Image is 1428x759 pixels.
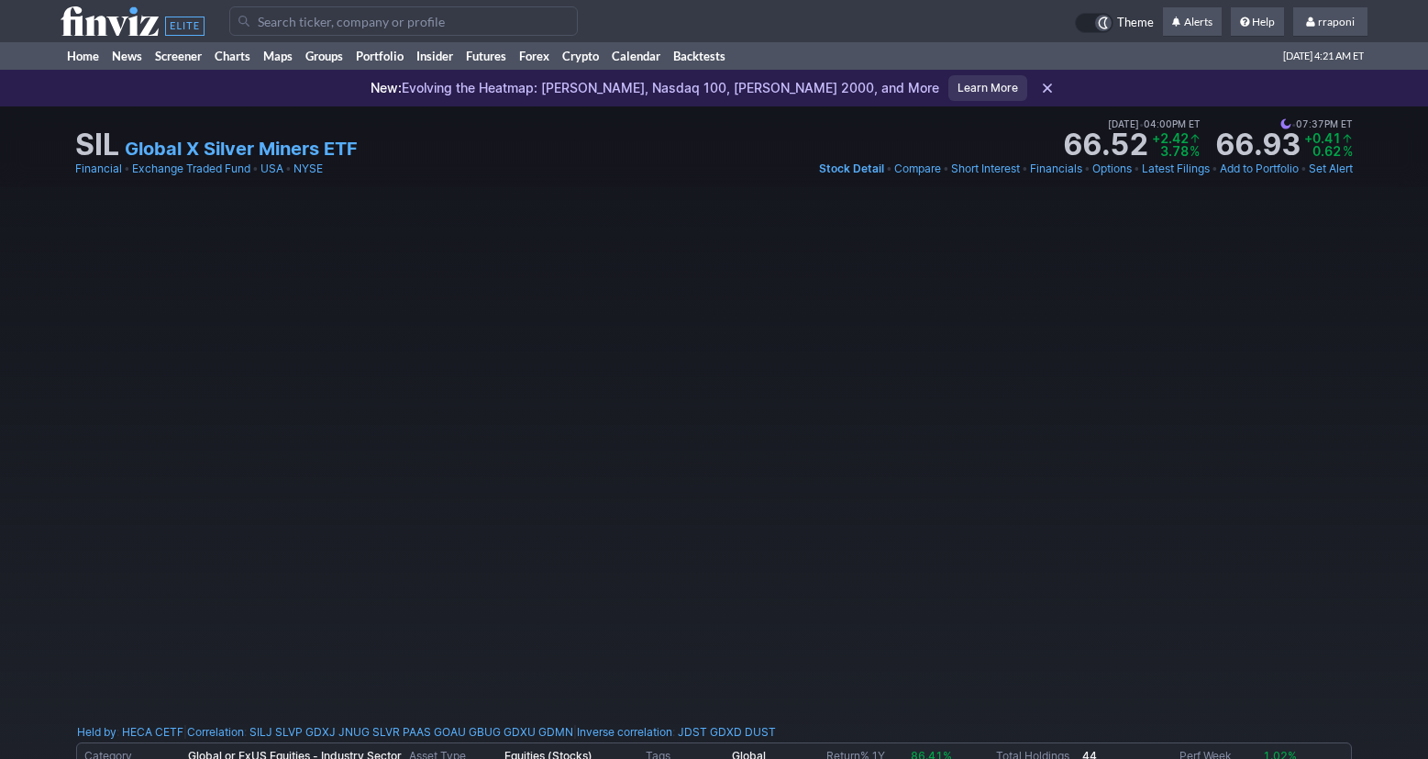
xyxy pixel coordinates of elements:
[299,42,349,70] a: Groups
[577,725,672,739] a: Inverse correlation
[124,160,130,178] span: •
[948,75,1027,101] a: Learn More
[1215,130,1301,160] strong: 66.93
[371,80,402,95] span: New:
[1152,130,1189,146] span: +2.42
[371,79,939,97] p: Evolving the Heatmap: [PERSON_NAME], Nasdaq 100, [PERSON_NAME] 2000, and More
[372,723,400,742] a: SLVR
[1220,160,1299,178] a: Add to Portfolio
[249,723,272,742] a: SILJ
[149,42,208,70] a: Screener
[75,160,122,178] a: Financial
[894,160,941,178] a: Compare
[819,162,884,175] span: Stock Detail
[252,160,259,178] span: •
[183,723,573,742] div: | :
[1075,13,1154,33] a: Theme
[1231,7,1284,37] a: Help
[1304,130,1341,146] span: +0.41
[556,42,605,70] a: Crypto
[1134,160,1140,178] span: •
[745,723,776,742] a: DUST
[1293,7,1367,37] a: rraponi
[155,723,183,742] a: CETF
[132,160,250,178] a: Exchange Traded Fund
[187,725,244,739] a: Correlation
[819,160,884,178] a: Stock Detail
[678,723,707,742] a: JDST
[1108,116,1201,132] span: [DATE] 04:00PM ET
[305,723,336,742] a: GDXJ
[1309,160,1353,178] a: Set Alert
[1092,160,1132,178] a: Options
[403,723,431,742] a: PAAS
[605,42,667,70] a: Calendar
[573,723,776,742] div: | :
[459,42,513,70] a: Futures
[1343,143,1353,159] span: %
[293,160,323,178] a: NYSE
[1318,15,1355,28] span: rraponi
[886,160,892,178] span: •
[1139,116,1144,132] span: •
[122,723,152,742] a: HECA
[1022,160,1028,178] span: •
[1030,160,1082,178] a: Financials
[1117,13,1154,33] span: Theme
[1084,160,1090,178] span: •
[125,136,358,162] a: Global X Silver Miners ETF
[75,130,119,160] h1: SIL
[1212,160,1218,178] span: •
[260,160,283,178] a: USA
[1160,143,1189,159] span: 3.78
[61,42,105,70] a: Home
[275,723,303,742] a: SLVP
[338,723,370,742] a: JNUG
[285,160,292,178] span: •
[434,723,466,742] a: GOAU
[77,725,116,739] a: Held by
[1063,130,1148,160] strong: 66.52
[229,6,578,36] input: Search
[1142,160,1210,178] a: Latest Filings
[410,42,459,70] a: Insider
[1142,162,1210,175] span: Latest Filings
[469,723,501,742] a: GBUG
[1312,143,1341,159] span: 0.62
[667,42,732,70] a: Backtests
[349,42,410,70] a: Portfolio
[257,42,299,70] a: Maps
[208,42,257,70] a: Charts
[504,723,536,742] a: GDXU
[710,723,742,742] a: GDXD
[105,42,149,70] a: News
[1163,7,1222,37] a: Alerts
[1190,143,1200,159] span: %
[1301,160,1307,178] span: •
[951,160,1020,178] a: Short Interest
[77,723,183,742] div: :
[1280,116,1353,132] span: 07:37PM ET
[513,42,556,70] a: Forex
[943,160,949,178] span: •
[538,723,573,742] a: GDMN
[1283,42,1364,70] span: [DATE] 4:21 AM ET
[1291,116,1296,132] span: •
